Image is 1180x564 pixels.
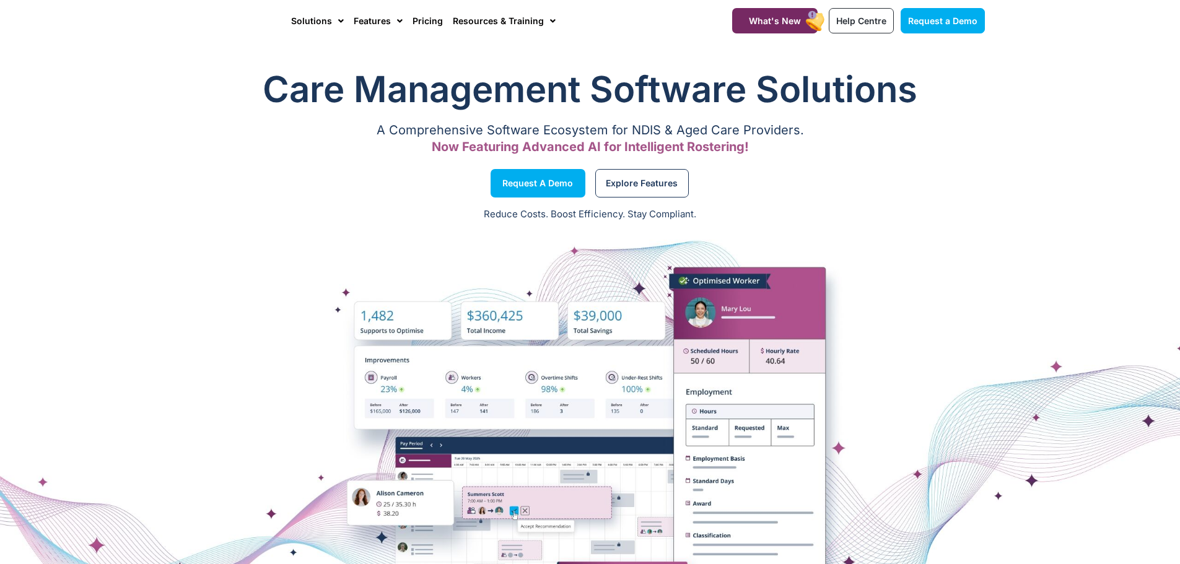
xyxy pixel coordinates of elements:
[196,12,279,30] img: CareMaster Logo
[196,126,985,134] p: A Comprehensive Software Ecosystem for NDIS & Aged Care Providers.
[732,8,818,33] a: What's New
[606,180,678,186] span: Explore Features
[7,207,1173,222] p: Reduce Costs. Boost Efficiency. Stay Compliant.
[502,180,573,186] span: Request a Demo
[749,15,801,26] span: What's New
[829,8,894,33] a: Help Centre
[491,169,585,197] a: Request a Demo
[901,8,985,33] a: Request a Demo
[432,139,749,154] span: Now Featuring Advanced AI for Intelligent Rostering!
[908,15,977,26] span: Request a Demo
[196,64,985,114] h1: Care Management Software Solutions
[595,169,689,197] a: Explore Features
[836,15,886,26] span: Help Centre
